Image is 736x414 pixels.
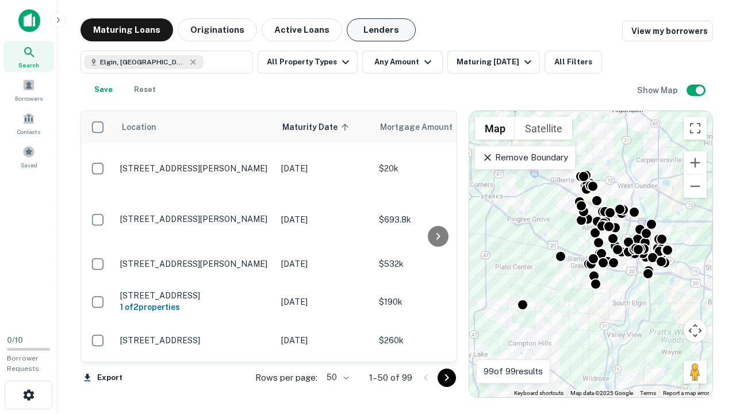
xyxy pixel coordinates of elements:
button: Zoom out [684,175,707,198]
div: Maturing [DATE] [457,55,535,69]
p: [STREET_ADDRESS] [120,335,270,346]
button: All Property Types [258,51,358,74]
span: Borrowers [15,94,43,103]
h6: 1 of 2 properties [120,301,270,313]
span: Contacts [17,127,40,136]
button: Originations [178,18,257,41]
iframe: Chat Widget [678,322,736,377]
a: Search [3,41,54,72]
a: Report a map error [663,390,709,396]
span: Location [121,120,156,134]
a: View my borrowers [622,21,713,41]
p: $260k [379,334,494,347]
button: Any Amount [362,51,443,74]
p: [STREET_ADDRESS][PERSON_NAME] [120,214,270,224]
p: [STREET_ADDRESS] [120,290,270,301]
th: Mortgage Amount [373,111,500,143]
p: [DATE] [281,334,367,347]
p: [DATE] [281,258,367,270]
button: Go to next page [438,369,456,387]
p: [STREET_ADDRESS][PERSON_NAME] [120,163,270,174]
button: Maturing Loans [80,18,173,41]
p: $532k [379,258,494,270]
p: [DATE] [281,162,367,175]
p: $190k [379,296,494,308]
button: Reset [126,78,163,101]
p: Rows per page: [255,371,317,385]
p: 1–50 of 99 [369,371,412,385]
span: Mortgage Amount [380,120,467,134]
img: Google [472,382,510,397]
button: Export [80,369,125,386]
button: Maturing [DATE] [447,51,540,74]
p: Remove Boundary [482,151,568,164]
div: 0 0 [469,111,712,397]
p: [DATE] [281,296,367,308]
span: Search [18,60,39,70]
p: $20k [379,162,494,175]
p: 99 of 99 results [484,365,543,378]
a: Saved [3,141,54,172]
button: Zoom in [684,151,707,174]
button: All Filters [545,51,602,74]
span: Saved [21,160,37,170]
div: 50 [322,369,351,386]
a: Terms (opens in new tab) [640,390,656,396]
a: Open this area in Google Maps (opens a new window) [472,382,510,397]
span: Map data ©2025 Google [570,390,633,396]
button: Map camera controls [684,319,707,342]
span: Elgin, [GEOGRAPHIC_DATA], [GEOGRAPHIC_DATA] [100,57,186,67]
button: Toggle fullscreen view [684,117,707,140]
span: Maturity Date [282,120,352,134]
span: 0 / 10 [7,336,23,344]
img: capitalize-icon.png [18,9,40,32]
button: Show street map [475,117,515,140]
h6: Show Map [637,84,680,97]
th: Maturity Date [275,111,373,143]
p: [DATE] [281,213,367,226]
a: Borrowers [3,74,54,105]
button: Active Loans [262,18,342,41]
button: Show satellite imagery [515,117,572,140]
th: Location [114,111,275,143]
button: Save your search to get updates of matches that match your search criteria. [85,78,122,101]
button: Keyboard shortcuts [514,389,563,397]
a: Contacts [3,108,54,139]
button: Lenders [347,18,416,41]
span: Borrower Requests [7,354,39,373]
p: $693.8k [379,213,494,226]
p: [STREET_ADDRESS][PERSON_NAME] [120,259,270,269]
